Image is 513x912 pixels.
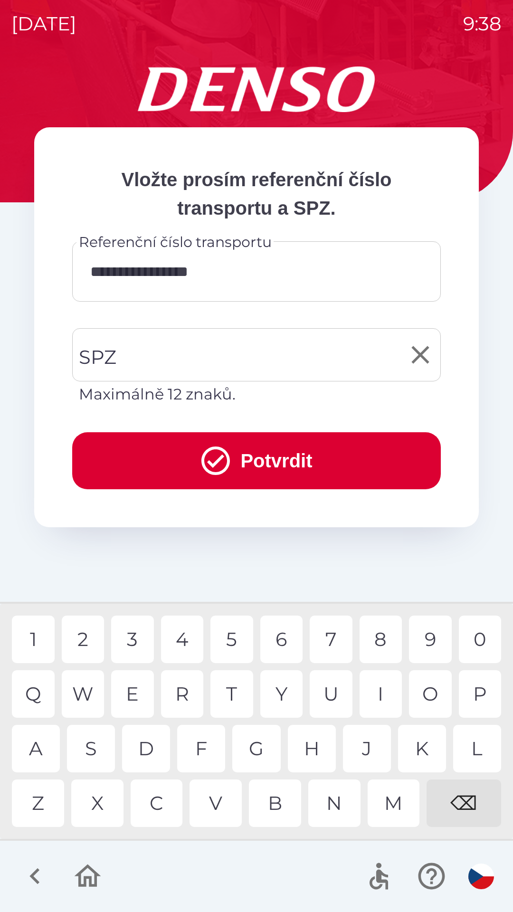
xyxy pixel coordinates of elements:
[403,338,437,372] button: Clear
[72,165,441,222] p: Vložte prosím referenční číslo transportu a SPZ.
[468,864,494,889] img: cs flag
[79,383,434,406] p: Maximálně 12 znaků.
[463,9,502,38] p: 9:38
[34,66,479,112] img: Logo
[72,432,441,489] button: Potvrdit
[11,9,76,38] p: [DATE]
[79,232,272,252] label: Referenční číslo transportu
